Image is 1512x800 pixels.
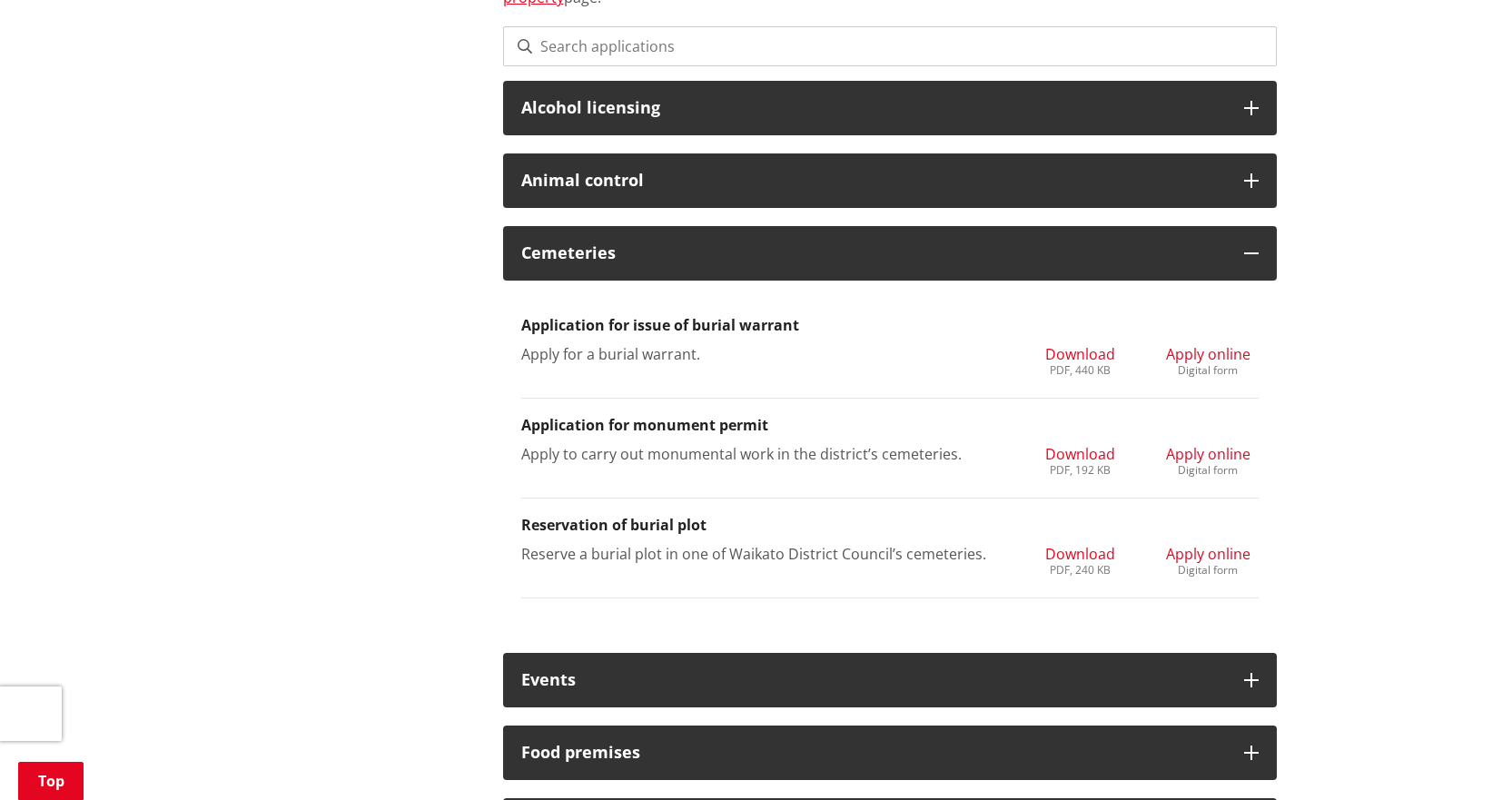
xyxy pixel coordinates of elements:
a: Download PDF, 440 KB [1045,343,1115,376]
p: Apply for a burial warrant. [521,343,1003,365]
div: PDF, 440 KB [1045,365,1115,376]
h3: Application for monument permit [521,417,1259,434]
a: Download PDF, 240 KB [1045,543,1115,576]
a: Apply online Digital form [1166,443,1250,476]
span: Download [1045,544,1115,564]
p: Reserve a burial plot in one of Waikato District Council’s cemeteries. [521,543,1003,565]
a: Apply online Digital form [1166,543,1250,576]
span: Download [1045,344,1115,364]
span: Apply online [1166,344,1250,364]
a: Apply online Digital form [1166,343,1250,376]
div: Digital form [1166,365,1250,376]
div: Digital form [1166,565,1250,576]
iframe: Messenger Launcher [1428,724,1494,789]
h3: Events [521,671,1226,689]
h3: Reservation of burial plot [521,517,1259,534]
div: Digital form [1166,465,1250,476]
div: PDF, 240 KB [1045,565,1115,576]
a: Download PDF, 192 KB [1045,443,1115,476]
div: PDF, 192 KB [1045,465,1115,476]
span: Apply online [1166,444,1250,464]
input: Search applications [503,26,1277,66]
span: Download [1045,444,1115,464]
h3: Alcohol licensing [521,99,1226,117]
a: Top [18,762,84,800]
h3: Food premises [521,744,1226,762]
h3: Application for issue of burial warrant [521,317,1259,334]
h3: Cemeteries [521,244,1226,262]
span: Apply online [1166,544,1250,564]
p: Apply to carry out monumental work in the district’s cemeteries. [521,443,1003,465]
h3: Animal control [521,172,1226,190]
